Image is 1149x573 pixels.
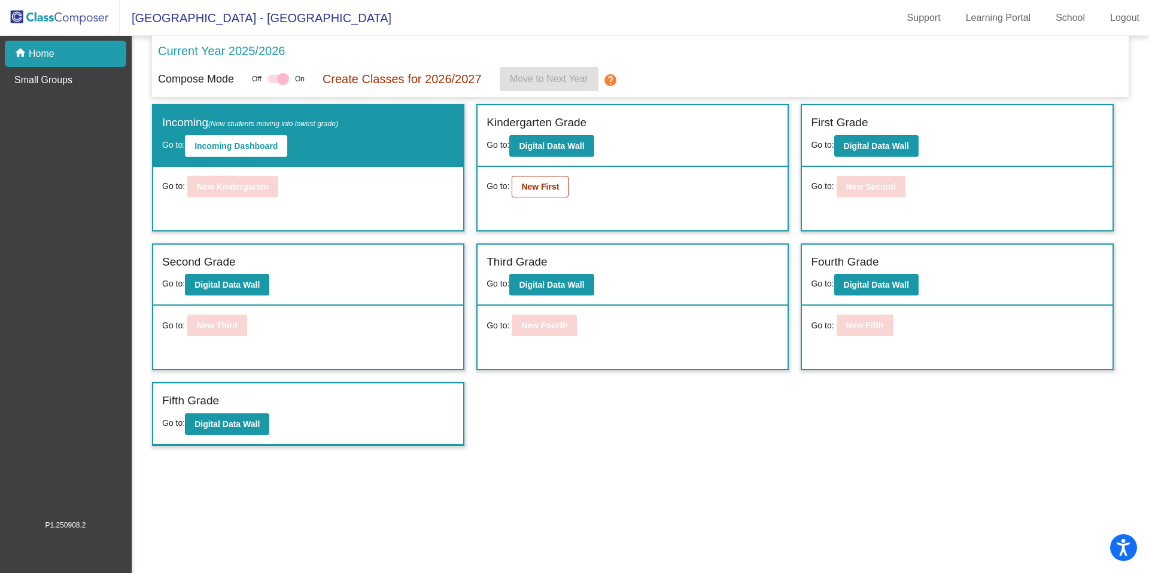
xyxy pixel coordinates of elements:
[811,279,834,288] span: Go to:
[509,274,594,295] button: Digital Data Wall
[162,319,185,332] span: Go to:
[14,73,72,87] p: Small Groups
[162,180,185,193] span: Go to:
[158,71,234,87] p: Compose Mode
[811,319,834,332] span: Go to:
[187,315,247,336] button: New Third
[162,254,236,271] label: Second Grade
[197,182,269,191] b: New Kindergarten
[187,176,278,197] button: New Kindergarten
[487,180,509,193] span: Go to:
[844,280,909,289] b: Digital Data Wall
[510,74,588,84] span: Move to Next Year
[512,315,577,336] button: New Fourth
[811,254,879,271] label: Fourth Grade
[1101,8,1149,28] a: Logout
[185,413,269,435] button: Digital Data Wall
[1046,8,1095,28] a: School
[603,73,618,87] mat-icon: help
[487,114,586,132] label: Kindergarten Grade
[519,141,584,151] b: Digital Data Wall
[194,141,278,151] b: Incoming Dashboard
[837,315,893,336] button: New Fifth
[521,321,567,330] b: New Fourth
[162,279,185,288] span: Go to:
[519,280,584,289] b: Digital Data Wall
[197,321,238,330] b: New Third
[512,176,569,197] button: New First
[898,8,950,28] a: Support
[834,135,919,157] button: Digital Data Wall
[811,114,868,132] label: First Grade
[846,182,896,191] b: New Second
[120,8,391,28] span: [GEOGRAPHIC_DATA] - [GEOGRAPHIC_DATA]
[29,47,54,61] p: Home
[837,176,905,197] button: New Second
[834,274,919,295] button: Digital Data Wall
[162,140,185,150] span: Go to:
[162,114,338,132] label: Incoming
[811,180,834,193] span: Go to:
[500,67,598,91] button: Move to Next Year
[208,120,338,128] span: (New students moving into lowest grade)
[162,418,185,428] span: Go to:
[158,42,285,60] p: Current Year 2025/2026
[162,392,219,410] label: Fifth Grade
[811,140,834,150] span: Go to:
[185,274,269,295] button: Digital Data Wall
[487,140,509,150] span: Go to:
[194,419,260,429] b: Digital Data Wall
[194,280,260,289] b: Digital Data Wall
[846,321,884,330] b: New Fifth
[295,74,305,84] span: On
[487,279,509,288] span: Go to:
[252,74,262,84] span: Off
[509,135,594,157] button: Digital Data Wall
[844,141,909,151] b: Digital Data Wall
[521,182,559,191] b: New First
[487,319,509,332] span: Go to:
[14,47,29,61] mat-icon: home
[956,8,1041,28] a: Learning Portal
[185,135,287,157] button: Incoming Dashboard
[323,70,482,88] p: Create Classes for 2026/2027
[487,254,547,271] label: Third Grade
